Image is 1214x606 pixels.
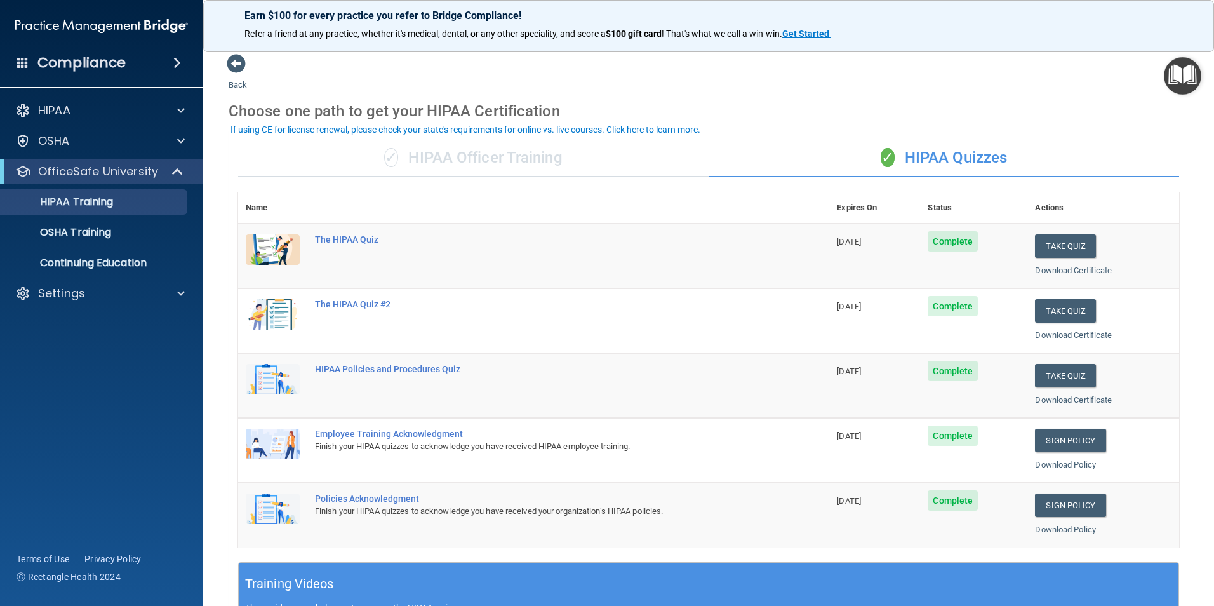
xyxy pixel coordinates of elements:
img: PMB logo [15,13,188,39]
a: Sign Policy [1035,494,1105,517]
span: [DATE] [837,367,861,376]
span: ! That's what we call a win-win. [662,29,782,39]
div: Employee Training Acknowledgment [315,429,766,439]
span: [DATE] [837,496,861,506]
span: ✓ [881,148,895,167]
div: HIPAA Officer Training [238,139,709,177]
div: Policies Acknowledgment [315,494,766,504]
a: Download Certificate [1035,266,1112,275]
h5: Training Videos [245,573,334,595]
a: Download Policy [1035,460,1096,469]
div: Finish your HIPAA quizzes to acknowledge you have received your organization’s HIPAA policies. [315,504,766,519]
p: OSHA Training [8,226,111,239]
a: OfficeSafe University [15,164,184,179]
span: Refer a friend at any practice, whether it's medical, dental, or any other speciality, and score a [244,29,606,39]
p: Settings [38,286,85,301]
button: Take Quiz [1035,234,1096,258]
h4: Compliance [37,54,126,72]
strong: Get Started [782,29,829,39]
a: Download Certificate [1035,330,1112,340]
a: Sign Policy [1035,429,1105,452]
a: Privacy Policy [84,553,142,565]
div: Choose one path to get your HIPAA Certification [229,93,1189,130]
div: Finish your HIPAA quizzes to acknowledge you have received HIPAA employee training. [315,439,766,454]
a: Download Certificate [1035,395,1112,405]
span: Complete [928,426,978,446]
div: HIPAA Policies and Procedures Quiz [315,364,766,374]
span: Ⓒ Rectangle Health 2024 [17,570,121,583]
span: Complete [928,361,978,381]
a: Terms of Use [17,553,69,565]
div: The HIPAA Quiz #2 [315,299,766,309]
div: The HIPAA Quiz [315,234,766,245]
span: Complete [928,296,978,316]
th: Name [238,192,307,224]
th: Status [920,192,1027,224]
p: Continuing Education [8,257,182,269]
a: Get Started [782,29,831,39]
p: Earn $100 for every practice you refer to Bridge Compliance! [244,10,1173,22]
p: HIPAA Training [8,196,113,208]
div: HIPAA Quizzes [709,139,1179,177]
button: Open Resource Center [1164,57,1201,95]
button: If using CE for license renewal, please check your state's requirements for online vs. live cours... [229,123,702,136]
span: Complete [928,231,978,252]
a: OSHA [15,133,185,149]
span: [DATE] [837,237,861,246]
span: [DATE] [837,302,861,311]
a: Settings [15,286,185,301]
button: Take Quiz [1035,299,1096,323]
span: [DATE] [837,431,861,441]
p: HIPAA [38,103,70,118]
a: HIPAA [15,103,185,118]
span: Complete [928,490,978,511]
div: If using CE for license renewal, please check your state's requirements for online vs. live cours... [230,125,700,134]
a: Back [229,65,247,90]
th: Actions [1027,192,1179,224]
th: Expires On [829,192,920,224]
a: Download Policy [1035,525,1096,534]
span: ✓ [384,148,398,167]
p: OSHA [38,133,70,149]
button: Take Quiz [1035,364,1096,387]
strong: $100 gift card [606,29,662,39]
p: OfficeSafe University [38,164,158,179]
